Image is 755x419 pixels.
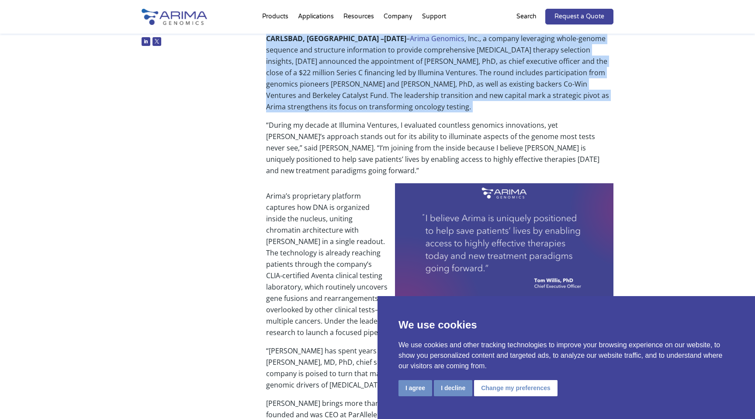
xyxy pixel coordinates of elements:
img: Tom Wilis CEO Quote [395,183,613,297]
p: – , Inc., a company leveraging whole-genome sequence and structure information to provide compreh... [266,33,613,119]
a: Request a Quote [545,9,613,24]
button: Change my preferences [474,380,558,396]
p: Arima’s proprietary platform captures how DNA is organized inside the nucleus, uniting chromatin ... [266,190,613,345]
img: Arima-Genomics-logo [142,9,207,25]
p: We use cookies and other tracking technologies to improve your browsing experience on our website... [398,340,734,371]
b: [DATE] [384,34,406,43]
p: We use cookies [398,317,734,333]
p: “During my decade at Illumina Ventures, I evaluated countless genomics innovations, yet [PERSON_N... [266,119,613,183]
p: Search [516,11,537,22]
a: Arima Genomics [410,34,464,43]
button: I decline [434,380,472,396]
p: “[PERSON_NAME] has spent years perfecting its assays and setting the pace for the field,” said [P... [266,345,613,398]
button: I agree [398,380,432,396]
b: CARLSBAD, [GEOGRAPHIC_DATA] – [266,34,384,43]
